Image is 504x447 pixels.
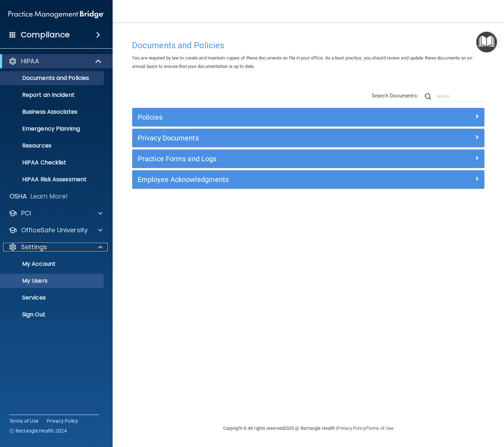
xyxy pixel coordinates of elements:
[5,108,101,115] p: Business Associates
[138,112,479,123] a: Policies
[5,311,101,318] p: Sign Out
[372,93,418,99] span: Search Documents:
[9,417,38,424] a: Terms of Use
[425,93,431,100] img: ic-search.3b580494.png
[8,57,102,65] a: HIPAA
[132,41,485,50] h4: Documents and Policies
[5,75,101,82] p: Documents and Policies
[366,426,393,431] a: Terms of Use
[138,176,391,183] h5: Employee Acknowledgments
[21,226,88,234] p: OfficeSafe University
[8,243,102,251] a: Settings
[337,426,365,431] a: Privacy Policy
[21,57,39,65] p: HIPAA
[5,142,101,149] p: Resources
[476,32,497,52] button: Open Resource Center
[132,55,472,69] span: You are required by law to create and maintain copies of these documents on file in your office. ...
[436,91,485,102] input: Search
[10,192,27,201] p: OSHA
[5,277,101,284] p: My Users
[31,192,68,201] p: Learn More!
[5,260,101,267] p: My Account
[138,113,391,121] h5: Policies
[180,417,437,440] div: Copyright © All rights reserved 2025 @ Rectangle Health | |
[21,30,70,40] h4: Compliance
[47,417,78,424] a: Privacy Policy
[8,7,104,21] img: PMB logo
[138,134,391,142] h5: Privacy Documents
[5,159,101,166] p: HIPAA Checklist
[382,397,496,425] iframe: Drift Widget Chat Controller
[9,427,67,434] span: Ⓒ Rectangle Health 2024
[8,226,102,234] a: OfficeSafe University
[138,132,479,144] a: Privacy Documents
[21,209,31,218] p: PCI
[5,294,101,301] p: Services
[138,153,479,164] a: Practice Forms and Logs
[138,174,479,185] a: Employee Acknowledgments
[138,155,391,163] h5: Practice Forms and Logs
[21,243,47,251] p: Settings
[5,92,101,99] p: Report an Incident
[8,209,102,218] a: PCI
[5,176,101,183] p: HIPAA Risk Assessment
[5,125,101,132] p: Emergency Planning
